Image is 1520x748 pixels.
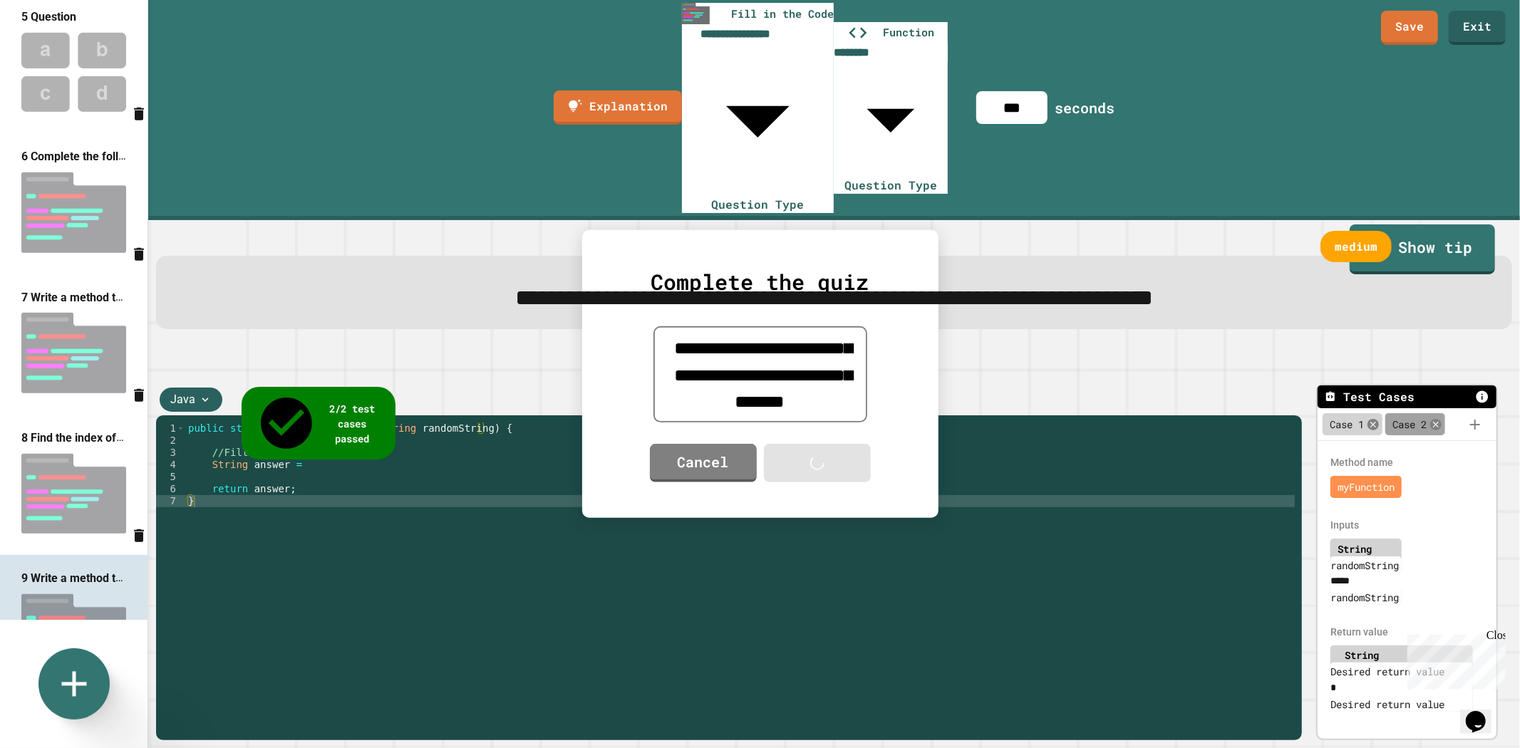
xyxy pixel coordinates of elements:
[130,521,148,549] button: Delete question
[1402,629,1506,690] iframe: chat widget
[130,240,148,267] button: Delete question
[21,149,769,163] span: 6 Complete the following code to print "To be or not to be//\\" in quotations! Your string must b...
[1330,697,1444,711] span: Desired return value
[731,6,834,22] span: Fill in the Code
[323,401,381,446] span: 2 / 2 test cases passed
[1330,648,1393,663] div: String
[1350,224,1495,274] a: Show tip
[618,266,903,298] div: Complete the quiz
[1320,231,1392,262] div: medium
[21,290,1061,304] span: 7 Write a method to return the first five letters of the input randomWord. Ex: if randomWord cont...
[1392,417,1427,432] span: Case 2
[156,495,185,507] div: 7
[1343,388,1415,405] span: Test Cases
[21,571,383,585] span: 9 Write a method to return the last character of the input randomString
[1449,11,1506,45] a: Exit
[170,391,195,408] span: Java
[159,348,1509,366] div: Platform
[177,422,185,435] span: Toggle code folding, rows 1 through 7
[130,100,148,127] button: Delete question
[156,471,185,483] div: 5
[712,197,805,212] span: Question Type
[1330,665,1444,678] label: Desired return value
[844,177,937,192] span: Question Type
[650,444,757,482] a: Cancel
[130,380,148,407] button: Delete question
[1325,455,1489,470] div: Method name
[21,10,76,24] span: 5 Question
[554,90,682,125] a: Explanation
[1330,559,1399,572] label: randomString
[1330,591,1399,604] span: randomString
[1460,691,1506,734] iframe: chat widget
[1330,476,1402,498] div: myFunction
[883,24,934,41] span: Function
[156,459,185,471] div: 4
[1381,11,1438,45] a: Save
[6,6,98,90] div: Chat with us now!Close
[156,435,185,447] div: 2
[1325,518,1489,533] div: Inputs
[1325,625,1489,640] div: Return value
[21,430,1098,445] span: 8 Find the index of the input mysteryString where the first occurrence of the letter "z" will app...
[156,483,185,495] div: 6
[1055,97,1115,118] div: seconds
[156,447,185,459] div: 3
[1330,541,1379,556] div: String
[1330,417,1364,432] span: Case 1
[682,3,710,24] img: ide-thumbnail.png
[156,422,185,435] div: 1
